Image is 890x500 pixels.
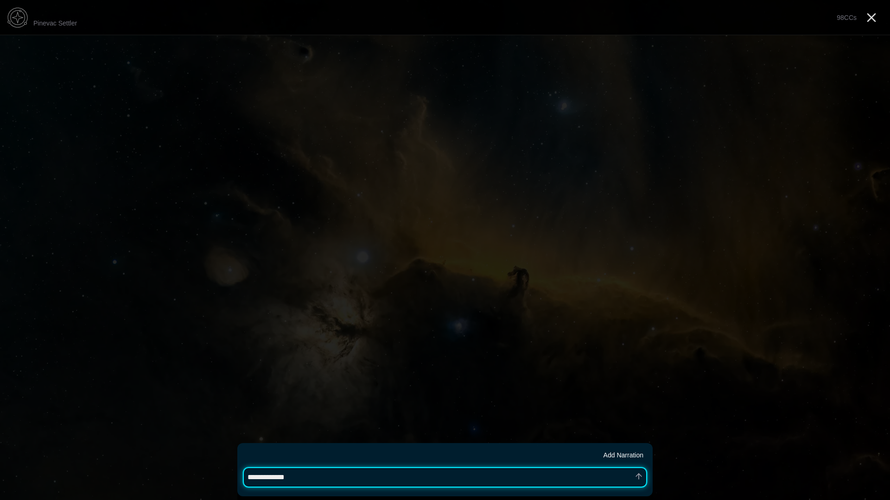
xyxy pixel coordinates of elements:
[4,4,32,31] img: menu
[837,14,857,21] span: 98 CCs
[864,10,879,25] a: Close
[600,449,647,462] button: Add Narration
[833,11,860,24] button: 98CCs
[33,19,77,27] span: Pinevac Settler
